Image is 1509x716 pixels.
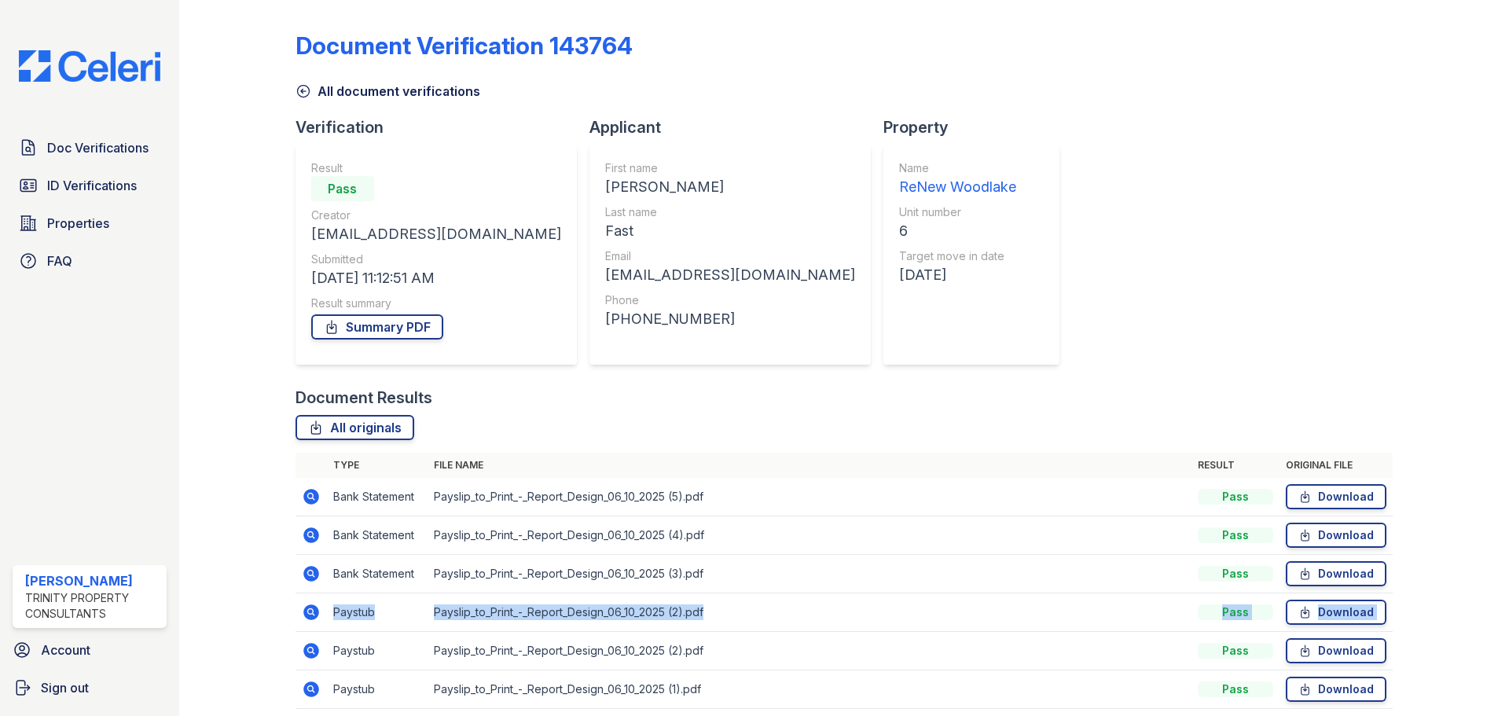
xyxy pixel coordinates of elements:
td: Payslip_to_Print_-_Report_Design_06_10_2025 (4).pdf [428,516,1191,555]
th: File name [428,453,1191,478]
div: Applicant [589,116,883,138]
th: Type [327,453,428,478]
div: Result summary [311,296,561,311]
th: Result [1191,453,1280,478]
div: Pass [1198,604,1273,620]
div: Creator [311,207,561,223]
a: Doc Verifications [13,132,167,163]
a: Account [6,634,173,666]
div: Last name [605,204,855,220]
div: Unit number [899,204,1016,220]
div: Trinity Property Consultants [25,590,160,622]
div: Name [899,160,1016,176]
a: All originals [296,415,414,440]
div: ReNew Woodlake [899,176,1016,198]
a: Download [1286,638,1386,663]
div: Property [883,116,1072,138]
div: [EMAIL_ADDRESS][DOMAIN_NAME] [311,223,561,245]
td: Payslip_to_Print_-_Report_Design_06_10_2025 (2).pdf [428,632,1191,670]
div: Verification [296,116,589,138]
div: Pass [1198,643,1273,659]
div: Document Results [296,387,432,409]
a: Download [1286,523,1386,548]
span: ID Verifications [47,176,137,195]
a: Name ReNew Woodlake [899,160,1016,198]
a: FAQ [13,245,167,277]
span: Properties [47,214,109,233]
div: [DATE] [899,264,1016,286]
div: [DATE] 11:12:51 AM [311,267,561,289]
td: Bank Statement [327,555,428,593]
td: Paystub [327,670,428,709]
a: Sign out [6,672,173,703]
div: Target move in date [899,248,1016,264]
td: Payslip_to_Print_-_Report_Design_06_10_2025 (1).pdf [428,670,1191,709]
img: CE_Logo_Blue-a8612792a0a2168367f1c8372b55b34899dd931a85d93a1a3d3e32e68fde9ad4.png [6,50,173,82]
div: Email [605,248,855,264]
span: FAQ [47,252,72,270]
span: Sign out [41,678,89,697]
div: Pass [1198,681,1273,697]
a: Download [1286,677,1386,702]
td: Payslip_to_Print_-_Report_Design_06_10_2025 (5).pdf [428,478,1191,516]
div: Fast [605,220,855,242]
div: [PERSON_NAME] [25,571,160,590]
a: Download [1286,484,1386,509]
span: Doc Verifications [47,138,149,157]
div: Document Verification 143764 [296,31,633,60]
a: Properties [13,207,167,239]
a: Download [1286,600,1386,625]
td: Bank Statement [327,478,428,516]
div: [PHONE_NUMBER] [605,308,855,330]
div: [EMAIL_ADDRESS][DOMAIN_NAME] [605,264,855,286]
div: Pass [1198,566,1273,582]
span: Account [41,641,90,659]
div: Submitted [311,252,561,267]
div: Phone [605,292,855,308]
div: Pass [311,176,374,201]
div: Result [311,160,561,176]
div: Pass [1198,489,1273,505]
a: ID Verifications [13,170,167,201]
div: [PERSON_NAME] [605,176,855,198]
td: Payslip_to_Print_-_Report_Design_06_10_2025 (2).pdf [428,593,1191,632]
div: Pass [1198,527,1273,543]
a: Summary PDF [311,314,443,340]
th: Original file [1280,453,1393,478]
div: First name [605,160,855,176]
a: Download [1286,561,1386,586]
a: All document verifications [296,82,480,101]
div: 6 [899,220,1016,242]
td: Paystub [327,593,428,632]
td: Bank Statement [327,516,428,555]
td: Payslip_to_Print_-_Report_Design_06_10_2025 (3).pdf [428,555,1191,593]
td: Paystub [327,632,428,670]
